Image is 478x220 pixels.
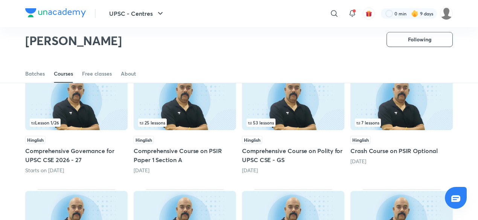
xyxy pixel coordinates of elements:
span: 53 lessons [248,120,274,125]
span: Hinglish [25,136,46,144]
div: infosection [355,118,448,127]
div: 2 months ago [350,158,453,165]
a: Batches [25,65,45,83]
a: Courses [54,65,73,83]
button: Following [387,32,453,47]
div: infocontainer [355,118,448,127]
div: left [355,118,448,127]
h5: Comprehensive Course on Polity for UPSC CSE - GS [242,146,344,164]
h5: Crash Course on PSIR Optional [350,146,453,155]
div: Free classes [82,70,112,77]
h5: Comprehensive Governance for UPSC CSE 2026 - 27 [25,146,128,164]
span: 25 lessons [140,120,165,125]
div: 1 day ago [134,167,236,174]
div: Starts on Sep 6 [25,167,128,174]
div: 1 month ago [242,167,344,174]
span: Following [408,36,431,43]
div: infocontainer [247,118,340,127]
a: Company Logo [25,8,86,19]
img: Thumbnail [350,71,453,130]
div: About [121,70,136,77]
div: Batches [25,70,45,77]
span: Hinglish [242,136,262,144]
div: Courses [54,70,73,77]
a: About [121,65,136,83]
div: Comprehensive Course on Polity for UPSC CSE - GS [242,70,344,174]
span: Lesson 1 / 26 [31,120,59,125]
div: infocontainer [138,118,231,127]
h2: [PERSON_NAME] [25,33,122,48]
button: avatar [363,8,375,20]
h5: Comprehensive Course on PSIR Paper 1 Section A [134,146,236,164]
div: infosection [138,118,231,127]
span: 7 lessons [356,120,379,125]
div: Comprehensive Course on PSIR Paper 1 Section A [134,70,236,174]
div: infosection [247,118,340,127]
img: Thumbnail [25,71,128,130]
div: Crash Course on PSIR Optional [350,70,453,174]
a: Free classes [82,65,112,83]
div: infosection [30,118,123,127]
div: Comprehensive Governance for UPSC CSE 2026 - 27 [25,70,128,174]
span: Hinglish [134,136,154,144]
img: SAKSHI AGRAWAL [440,7,453,20]
div: infocontainer [30,118,123,127]
img: avatar [365,10,372,17]
div: left [247,118,340,127]
div: left [138,118,231,127]
img: streak [411,10,419,17]
img: Company Logo [25,8,86,17]
button: UPSC - Centres [105,6,169,21]
img: Thumbnail [242,71,344,130]
div: left [30,118,123,127]
img: Thumbnail [134,71,236,130]
span: Hinglish [350,136,371,144]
